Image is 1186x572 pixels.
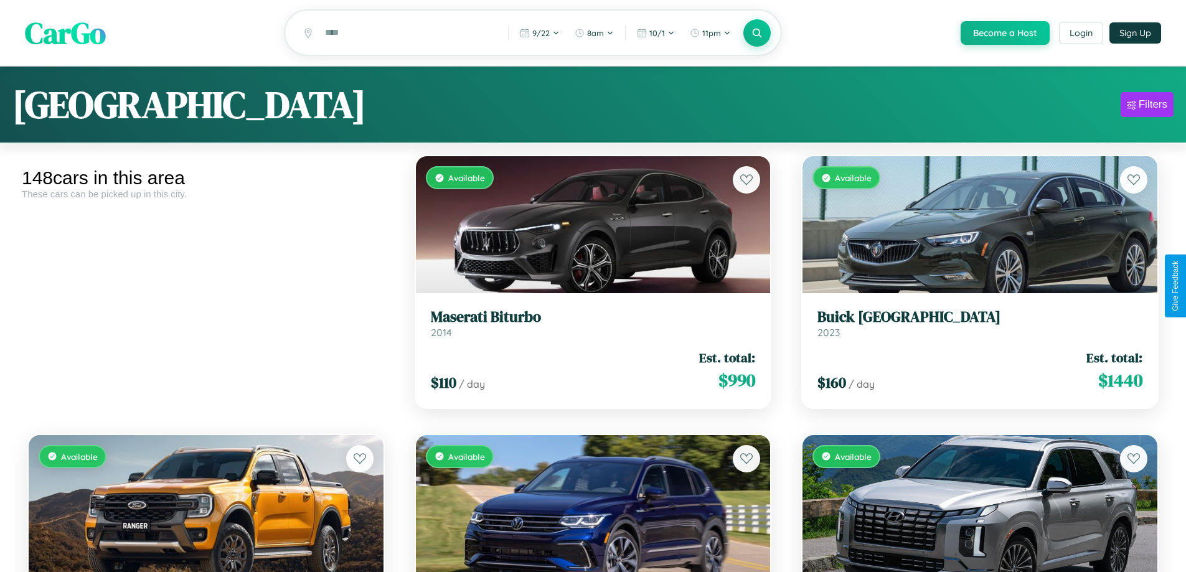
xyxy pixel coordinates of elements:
[1109,22,1161,44] button: Sign Up
[1098,368,1142,393] span: $ 1440
[699,349,755,367] span: Est. total:
[12,79,366,130] h1: [GEOGRAPHIC_DATA]
[587,28,604,38] span: 8am
[431,308,756,326] h3: Maserati Biturbo
[22,189,390,199] div: These cars can be picked up in this city.
[817,308,1142,326] h3: Buick [GEOGRAPHIC_DATA]
[431,372,456,393] span: $ 110
[431,326,452,339] span: 2014
[568,23,620,43] button: 8am
[459,378,485,390] span: / day
[514,23,566,43] button: 9/22
[25,12,106,54] span: CarGo
[817,308,1142,339] a: Buick [GEOGRAPHIC_DATA]2023
[448,172,485,183] span: Available
[649,28,665,38] span: 10 / 1
[1059,22,1103,44] button: Login
[532,28,550,38] span: 9 / 22
[431,308,756,339] a: Maserati Biturbo2014
[961,21,1050,45] button: Become a Host
[849,378,875,390] span: / day
[1121,92,1174,117] button: Filters
[718,368,755,393] span: $ 990
[1086,349,1142,367] span: Est. total:
[817,372,846,393] span: $ 160
[684,23,737,43] button: 11pm
[1171,261,1180,311] div: Give Feedback
[631,23,681,43] button: 10/1
[817,326,840,339] span: 2023
[835,451,872,462] span: Available
[702,28,721,38] span: 11pm
[835,172,872,183] span: Available
[22,167,390,189] div: 148 cars in this area
[61,451,98,462] span: Available
[448,451,485,462] span: Available
[1139,98,1167,111] div: Filters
